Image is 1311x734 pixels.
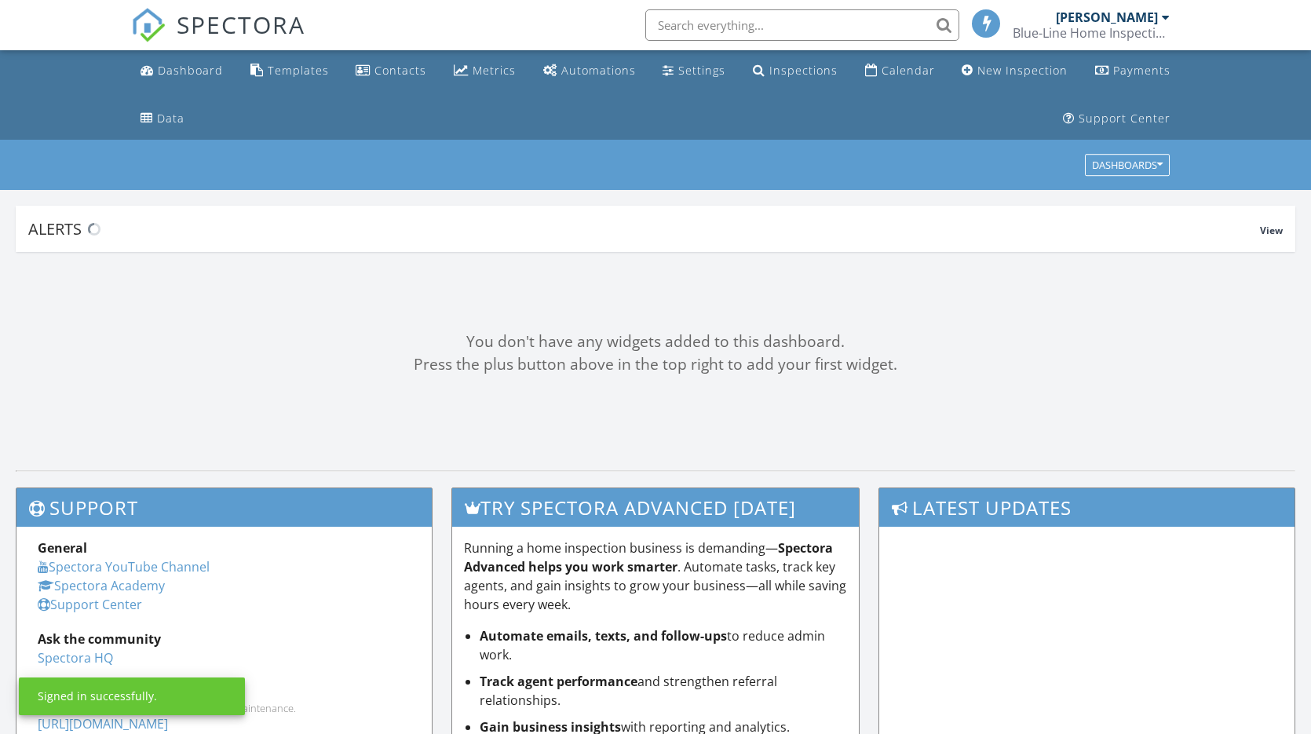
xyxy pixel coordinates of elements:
div: Calendar [882,63,935,78]
div: Ask the community [38,630,411,648]
a: Automations (Basic) [537,57,642,86]
a: Payments [1089,57,1177,86]
h3: Try spectora advanced [DATE] [452,488,858,527]
div: You don't have any widgets added to this dashboard. [16,330,1295,353]
div: Templates [268,63,329,78]
a: Dashboard [134,57,229,86]
a: [URL][DOMAIN_NAME] [38,715,168,732]
div: Press the plus button above in the top right to add your first widget. [16,353,1295,376]
div: [PERSON_NAME] [1056,9,1158,25]
div: Support Center [1079,111,1170,126]
div: Data [157,111,184,126]
li: to reduce admin work. [480,626,846,664]
div: Blue-Line Home Inspections, LLC [1013,25,1170,41]
div: Metrics [473,63,516,78]
img: The Best Home Inspection Software - Spectora [131,8,166,42]
a: Inspections [747,57,844,86]
a: Spectora YouTube Channel [38,558,210,575]
a: Templates [244,57,335,86]
strong: Spectora Advanced helps you work smarter [464,539,833,575]
a: Contacts [349,57,433,86]
div: Signed in successfully. [38,688,157,704]
span: SPECTORA [177,8,305,41]
div: Payments [1113,63,1170,78]
div: Settings [678,63,725,78]
h3: Latest Updates [879,488,1295,527]
a: Support Center [38,596,142,613]
a: Spectora Academy [38,577,165,594]
strong: Automate emails, texts, and follow-ups [480,627,727,645]
div: New Inspection [977,63,1068,78]
a: Calendar [859,57,941,86]
input: Search everything... [645,9,959,41]
a: Settings [656,57,732,86]
strong: Track agent performance [480,673,637,690]
div: Alerts [28,218,1260,239]
a: Metrics [447,57,522,86]
div: Automations [561,63,636,78]
a: Support Center [1057,104,1177,133]
button: Dashboards [1085,155,1170,177]
div: Contacts [374,63,426,78]
span: View [1260,224,1283,237]
h3: Support [16,488,432,527]
li: and strengthen referral relationships. [480,672,846,710]
div: Dashboard [158,63,223,78]
a: Data [134,104,191,133]
a: SPECTORA [131,21,305,54]
div: Dashboards [1092,160,1163,171]
a: New Inspection [955,57,1074,86]
a: Spectora HQ [38,649,113,666]
p: Running a home inspection business is demanding— . Automate tasks, track key agents, and gain ins... [464,539,846,614]
div: Inspections [769,63,838,78]
strong: General [38,539,87,557]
